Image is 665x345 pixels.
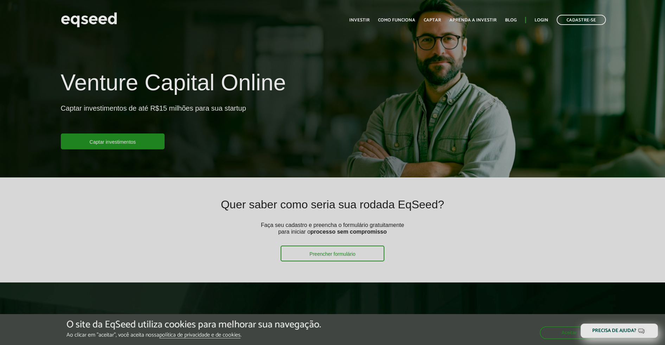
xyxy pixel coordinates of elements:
[540,326,599,339] button: Aceitar
[61,70,286,98] h1: Venture Capital Online
[535,18,548,22] a: Login
[66,332,321,338] p: Ao clicar em "aceitar", você aceita nossa .
[159,332,241,338] a: política de privacidade e de cookies
[61,134,165,149] a: Captar investimentos
[281,246,384,261] a: Preencher formulário
[258,222,406,246] p: Faça seu cadastro e preencha o formulário gratuitamente para iniciar o
[349,18,370,22] a: Investir
[557,15,606,25] a: Cadastre-se
[505,18,517,22] a: Blog
[116,198,549,221] h2: Quer saber como seria sua rodada EqSeed?
[311,229,387,235] strong: processo sem compromisso
[61,104,246,134] p: Captar investimentos de até R$15 milhões para sua startup
[66,319,321,330] h5: O site da EqSeed utiliza cookies para melhorar sua navegação.
[424,18,441,22] a: Captar
[378,18,415,22] a: Como funciona
[61,11,117,29] img: EqSeed
[449,18,497,22] a: Aprenda a investir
